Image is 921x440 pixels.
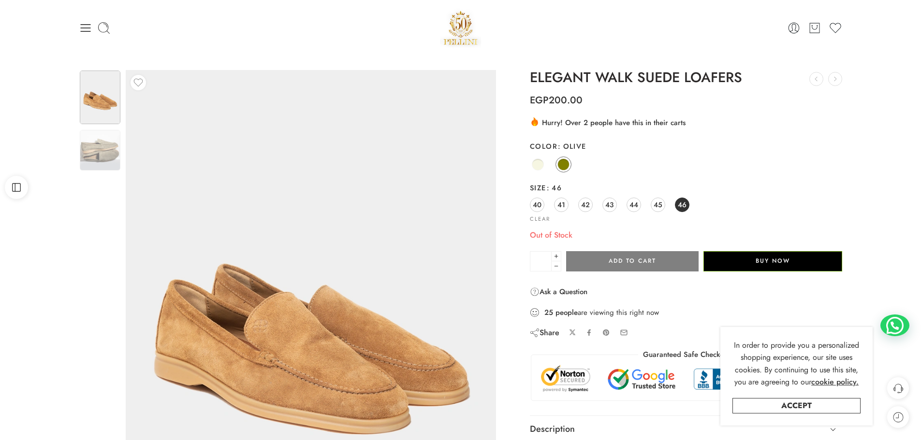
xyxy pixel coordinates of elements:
[530,116,843,128] div: Hurry! Over 2 people have this in their carts
[578,198,593,212] a: 42
[530,286,587,298] a: Ask a Question
[581,198,590,211] span: 42
[80,130,120,170] img: Artboard 2-17
[557,198,565,211] span: 41
[80,71,120,124] img: Artboard 2-17
[829,21,842,35] a: Wishlist
[629,198,638,211] span: 44
[605,198,614,211] span: 43
[703,251,842,271] button: Buy Now
[557,141,586,151] span: Olive
[811,376,859,388] a: cookie policy.
[530,327,559,338] div: Share
[602,329,610,337] a: Pin on Pinterest
[530,142,843,151] label: Color
[569,329,576,336] a: Share on X
[530,229,843,241] p: Out of Stock
[440,7,482,48] a: Pellini -
[544,308,553,317] strong: 25
[787,21,801,35] a: Login / Register
[678,198,687,211] span: 46
[530,307,843,318] div: are viewing this right now
[554,198,569,212] a: 41
[808,21,821,35] a: Cart
[530,70,843,85] h1: ELEGANT WALK SUEDE LOAFERS
[675,198,689,212] a: 46
[734,340,859,388] span: In order to provide you a personalized shopping experience, our site uses cookies. By continuing ...
[732,398,861,413] a: Accept
[654,198,662,211] span: 45
[556,308,578,317] strong: people
[530,183,843,193] label: Size
[566,251,699,271] button: Add to cart
[546,183,562,193] span: 46
[539,365,834,393] img: Trust
[627,198,641,212] a: 44
[585,329,593,336] a: Share on Facebook
[530,216,550,222] a: Clear options
[602,198,617,212] a: 43
[530,93,583,107] bdi: 200.00
[530,198,544,212] a: 40
[530,93,549,107] span: EGP
[620,328,628,337] a: Email to your friends
[533,198,541,211] span: 40
[440,7,482,48] img: Pellini
[530,251,552,271] input: Product quantity
[638,350,734,360] legend: Guaranteed Safe Checkout
[651,198,665,212] a: 45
